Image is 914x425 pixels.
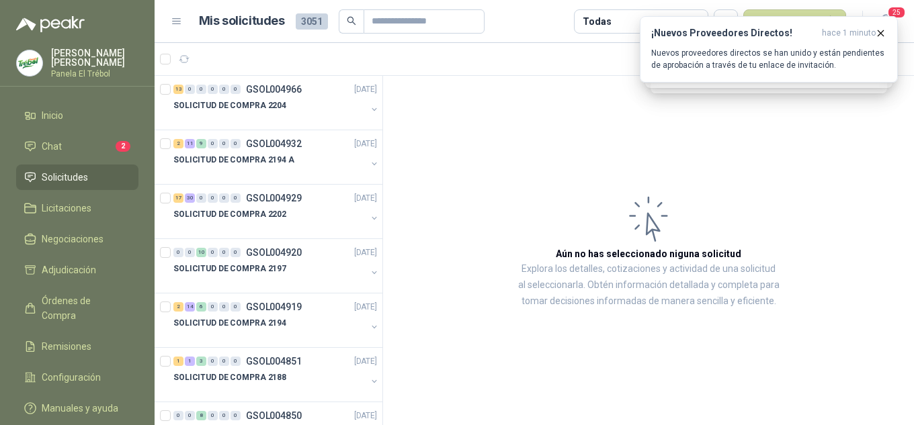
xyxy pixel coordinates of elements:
[231,302,241,312] div: 0
[173,244,380,287] a: 0 0 10 0 0 0 GSOL004920[DATE] SOLICITUD DE COMPRA 2197
[173,353,380,396] a: 1 1 3 0 0 0 GSOL004851[DATE] SOLICITUD DE COMPRA 2188
[173,371,286,384] p: SOLICITUD DE COMPRA 2188
[185,302,195,312] div: 14
[219,411,229,420] div: 0
[16,164,138,190] a: Solicitudes
[296,13,328,30] span: 3051
[42,401,118,416] span: Manuales y ayuda
[231,411,241,420] div: 0
[354,355,377,368] p: [DATE]
[246,411,302,420] p: GSOL004850
[173,299,380,342] a: 2 14 6 0 0 0 GSOL004919[DATE] SOLICITUD DE COMPRA 2194
[16,395,138,421] a: Manuales y ayuda
[208,193,218,203] div: 0
[640,16,898,83] button: ¡Nuevos Proveedores Directos!hace 1 minuto Nuevos proveedores directos se han unido y están pendi...
[42,339,91,354] span: Remisiones
[208,139,218,148] div: 0
[219,193,229,203] div: 0
[173,190,380,233] a: 17 30 0 0 0 0 GSOL004929[DATE] SOLICITUD DE COMPRA 2202
[196,411,206,420] div: 8
[16,134,138,159] a: Chat2
[743,9,846,34] button: Nueva solicitud
[822,28,876,39] span: hace 1 minuto
[196,193,206,203] div: 0
[173,248,183,257] div: 0
[874,9,898,34] button: 25
[246,193,302,203] p: GSOL004929
[173,193,183,203] div: 17
[219,139,229,148] div: 0
[42,201,91,216] span: Licitaciones
[173,357,183,366] div: 1
[16,195,138,221] a: Licitaciones
[173,85,183,94] div: 13
[208,85,218,94] div: 0
[246,357,302,366] p: GSOL004851
[16,365,138,390] a: Configuración
[219,302,229,312] div: 0
[231,85,241,94] div: 0
[42,263,96,277] span: Adjudicación
[173,81,380,124] a: 13 0 0 0 0 0 GSOL004966[DATE] SOLICITUD DE COMPRA 2204
[354,301,377,314] p: [DATE]
[583,14,611,29] div: Todas
[185,248,195,257] div: 0
[42,370,101,385] span: Configuración
[116,141,130,152] span: 2
[196,302,206,312] div: 6
[51,48,138,67] p: [PERSON_NAME] [PERSON_NAME]
[196,85,206,94] div: 0
[347,16,356,26] span: search
[185,411,195,420] div: 0
[219,85,229,94] div: 0
[246,139,302,148] p: GSOL004932
[231,193,241,203] div: 0
[219,357,229,366] div: 0
[16,334,138,359] a: Remisiones
[219,248,229,257] div: 0
[887,6,906,19] span: 25
[173,208,286,221] p: SOLICITUD DE COMPRA 2202
[173,139,183,148] div: 2
[42,139,62,154] span: Chat
[16,288,138,328] a: Órdenes de Compra
[231,357,241,366] div: 0
[556,246,741,261] h3: Aún no has seleccionado niguna solicitud
[196,357,206,366] div: 3
[173,317,286,330] p: SOLICITUD DE COMPRA 2194
[246,302,302,312] p: GSOL004919
[17,50,42,76] img: Company Logo
[196,248,206,257] div: 10
[196,139,206,148] div: 9
[16,16,85,32] img: Logo peakr
[354,83,377,96] p: [DATE]
[651,47,886,71] p: Nuevos proveedores directos se han unido y están pendientes de aprobación a través de tu enlace d...
[173,263,286,275] p: SOLICITUD DE COMPRA 2197
[42,293,126,323] span: Órdenes de Compra
[173,411,183,420] div: 0
[651,28,817,39] h3: ¡Nuevos Proveedores Directos!
[51,70,138,78] p: Panela El Trébol
[208,302,218,312] div: 0
[185,357,195,366] div: 1
[208,248,218,257] div: 0
[354,192,377,205] p: [DATE]
[231,139,241,148] div: 0
[354,138,377,150] p: [DATE]
[16,226,138,252] a: Negociaciones
[246,85,302,94] p: GSOL004966
[517,261,780,310] p: Explora los detalles, cotizaciones y actividad de una solicitud al seleccionarla. Obtén informaci...
[208,357,218,366] div: 0
[208,411,218,420] div: 0
[185,139,195,148] div: 11
[16,257,138,283] a: Adjudicación
[42,232,103,246] span: Negociaciones
[42,170,88,185] span: Solicitudes
[173,99,286,112] p: SOLICITUD DE COMPRA 2204
[16,103,138,128] a: Inicio
[185,85,195,94] div: 0
[42,108,63,123] span: Inicio
[173,136,380,179] a: 2 11 9 0 0 0 GSOL004932[DATE] SOLICITUD DE COMPRA 2194 A
[173,302,183,312] div: 2
[354,410,377,422] p: [DATE]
